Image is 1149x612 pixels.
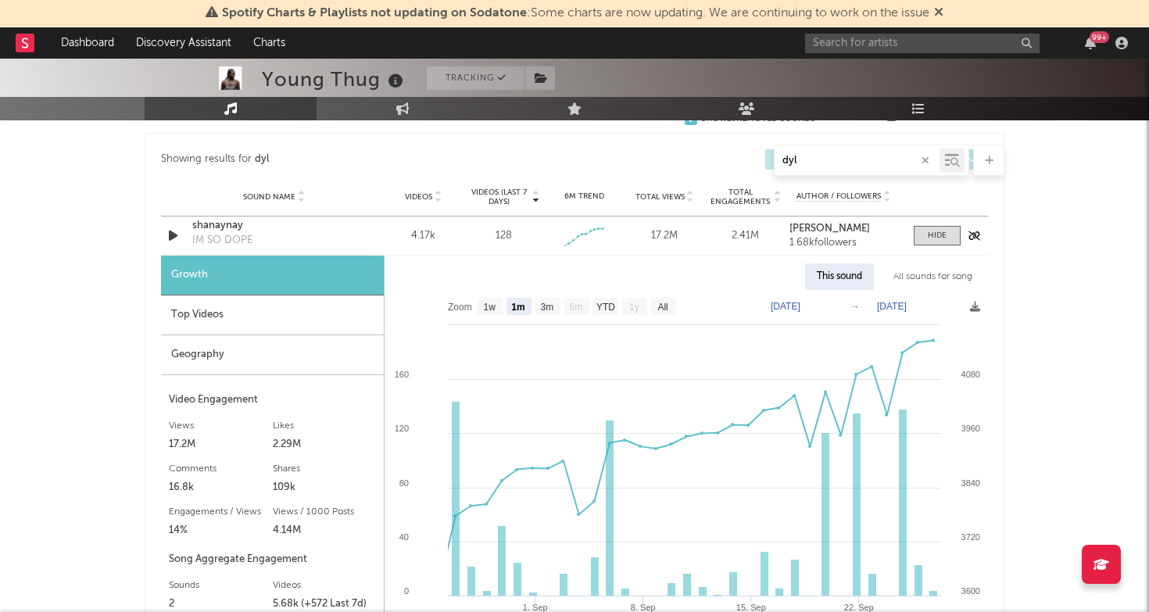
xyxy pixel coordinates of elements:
text: 8. Sep [631,603,656,612]
text: 40 [399,532,409,542]
a: Dashboard [50,27,125,59]
div: Top Videos [161,295,384,335]
span: : Some charts are now updating. We are continuing to work on the issue [222,7,929,20]
div: 128 [496,228,512,244]
div: 4.14M [273,521,377,540]
div: 6M Trend [548,191,621,202]
input: Search for artists [805,34,1040,53]
div: 109k [273,478,377,497]
text: [DATE] [877,301,907,312]
div: Views [169,417,273,435]
div: Video Engagement [169,391,376,410]
span: Total Engagements [709,188,772,206]
span: Total Views [635,192,685,202]
a: Charts [242,27,296,59]
div: Likes [273,417,377,435]
div: Videos [273,576,377,595]
div: 17.2M [628,228,701,244]
div: Geography [161,335,384,375]
text: 1. Sep [523,603,548,612]
span: Dismiss [934,7,943,20]
div: Growth [161,256,384,295]
div: 2.29M [273,435,377,454]
text: 1m [511,302,524,313]
div: 99 + [1090,31,1109,43]
strong: [PERSON_NAME] [789,224,870,234]
text: 160 [395,370,409,379]
text: → [850,301,860,312]
a: Discovery Assistant [125,27,242,59]
text: Zoom [448,302,472,313]
text: 3m [541,302,554,313]
div: 16.8k [169,478,273,497]
text: 120 [395,424,409,433]
div: 2.41M [709,228,782,244]
span: Spotify Charts & Playlists not updating on Sodatone [222,7,527,20]
div: IM SO DOPE [192,233,252,249]
text: 4080 [961,370,980,379]
text: 3720 [961,532,980,542]
text: 80 [399,478,409,488]
text: 0 [404,586,409,596]
div: 17.2M [169,435,273,454]
text: 1y [629,302,639,313]
div: 14% [169,521,273,540]
text: YTD [596,302,615,313]
text: 22. Sep [844,603,874,612]
div: Sounds [169,576,273,595]
text: 6m [570,302,583,313]
div: Young Thug [262,66,407,92]
text: 3960 [961,424,980,433]
text: 3840 [961,478,980,488]
a: shanaynay [192,218,356,234]
span: Sound Name [243,192,295,202]
input: Search by song name or URL [775,155,940,167]
text: 15. Sep [736,603,766,612]
div: Comments [169,460,273,478]
span: Author / Followers [796,191,881,202]
text: [DATE] [771,301,800,312]
span: Videos (last 7 days) [467,188,531,206]
button: 99+ [1085,37,1096,49]
div: Views / 1000 Posts [273,503,377,521]
div: Shares [273,460,377,478]
div: All sounds for song [882,263,984,290]
div: This sound [805,263,874,290]
div: 4.17k [387,228,460,244]
text: 1w [484,302,496,313]
text: All [657,302,668,313]
div: Song Aggregate Engagement [169,550,376,569]
div: Engagements / Views [169,503,273,521]
text: 3600 [961,586,980,596]
a: [PERSON_NAME] [789,224,898,234]
div: 1.68k followers [789,238,898,249]
button: Tracking [427,66,524,90]
span: Videos [405,192,432,202]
